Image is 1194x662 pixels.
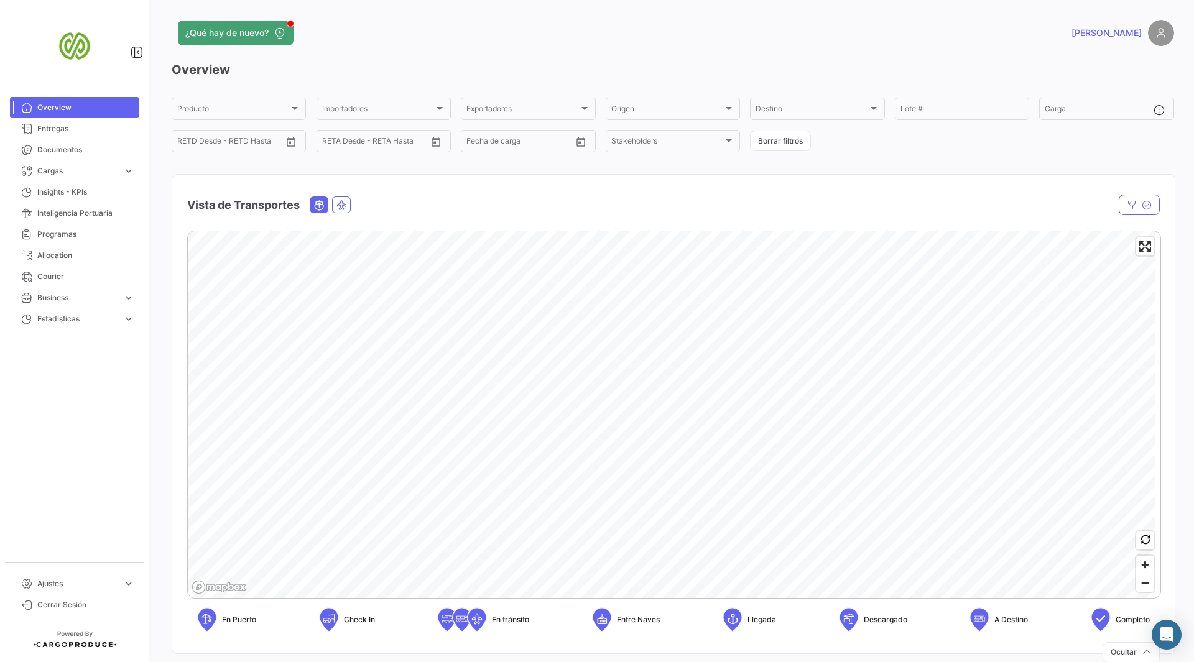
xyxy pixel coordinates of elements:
input: Hasta [353,139,403,147]
canvas: Map [188,231,1155,599]
span: ¿Qué hay de nuevo? [185,27,269,39]
span: Stakeholders [611,139,723,147]
span: Cargas [37,165,118,177]
span: Origen [611,106,723,115]
span: Business [37,292,118,303]
span: Descargado [864,614,907,625]
span: Completo [1116,614,1150,625]
button: Zoom in [1136,556,1154,574]
span: Exportadores [466,106,578,115]
input: Desde [177,139,200,147]
button: Open calendar [282,132,300,151]
img: placeholder-user.png [1148,20,1174,46]
img: san-miguel-logo.png [44,15,106,77]
span: Entre Naves [617,614,660,625]
span: Insights - KPIs [37,186,134,198]
span: [PERSON_NAME] [1071,27,1142,39]
span: Cerrar Sesión [37,599,134,610]
button: ¿Qué hay de nuevo? [178,21,294,45]
a: Programas [10,224,139,245]
span: Entregas [37,123,134,134]
span: Llegada [747,614,776,625]
a: Mapbox logo [192,580,246,594]
button: Enter fullscreen [1136,237,1154,255]
span: A Destino [994,614,1028,625]
button: Borrar filtros [750,131,811,151]
span: Allocation [37,250,134,261]
span: Programas [37,229,134,240]
span: Destino [756,106,868,115]
div: Abrir Intercom Messenger [1152,620,1182,650]
input: Hasta [497,139,547,147]
span: Inteligencia Portuaria [37,208,134,219]
span: expand_more [123,578,134,589]
button: Air [333,197,350,213]
button: Open calendar [572,132,590,151]
span: Importadores [322,106,434,115]
span: Producto [177,106,289,115]
a: Courier [10,266,139,287]
button: Open calendar [427,132,445,151]
button: Zoom out [1136,574,1154,592]
input: Hasta [208,139,258,147]
span: Overview [37,102,134,113]
span: Estadísticas [37,313,118,324]
h4: Vista de Transportes [187,196,300,214]
a: Documentos [10,139,139,160]
input: Desde [322,139,345,147]
a: Inteligencia Portuaria [10,203,139,224]
a: Entregas [10,118,139,139]
span: Documentos [37,144,134,155]
span: expand_more [123,313,134,324]
span: En tránsito [492,614,529,625]
a: Allocation [10,245,139,266]
span: Check In [344,614,375,625]
a: Overview [10,97,139,118]
span: Ajustes [37,578,118,589]
span: expand_more [123,292,134,303]
h3: Overview [172,61,1174,78]
span: expand_more [123,165,134,177]
a: Insights - KPIs [10,182,139,203]
input: Desde [466,139,489,147]
button: Ocean [310,197,328,213]
span: Courier [37,271,134,282]
span: En Puerto [222,614,256,625]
